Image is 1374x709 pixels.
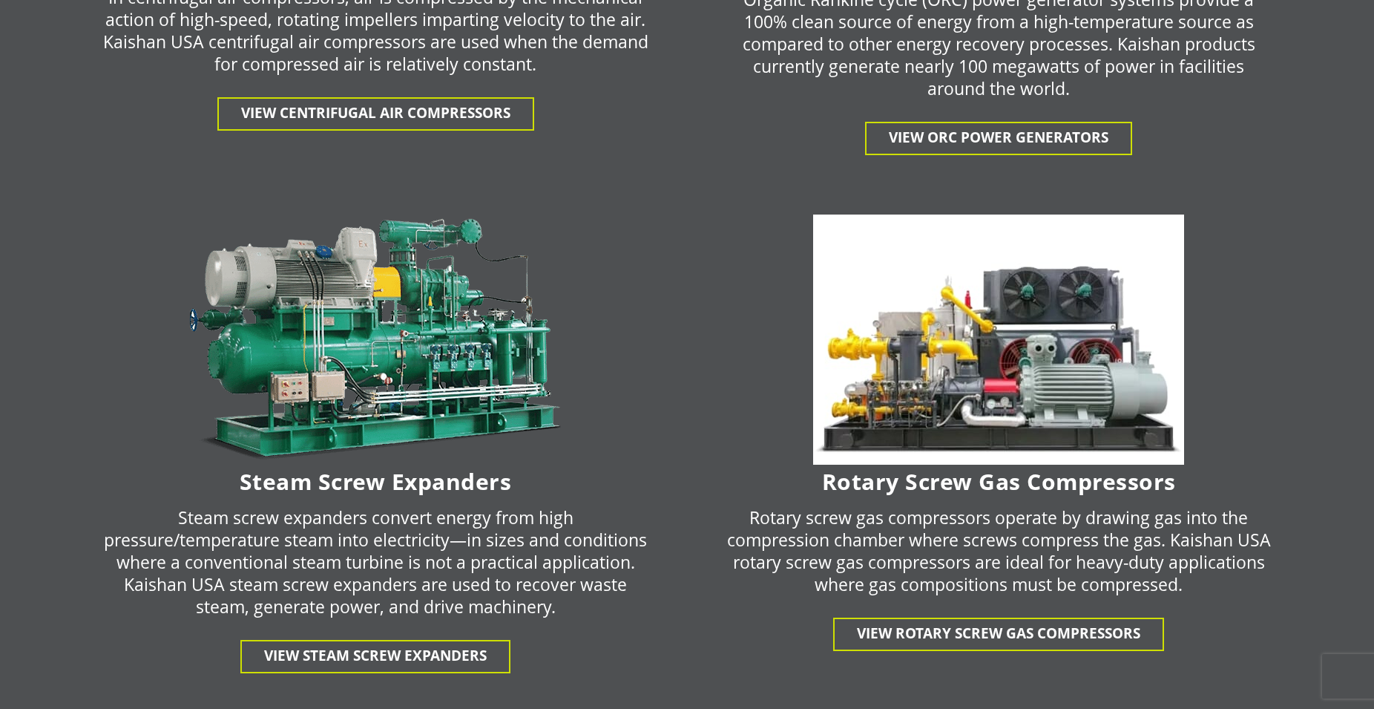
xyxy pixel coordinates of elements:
[726,506,1272,595] p: Rotary screw gas compressors operate by drawing gas into the compression chamber where screws com...
[857,624,1140,643] span: View Rotary Screw gas Compressors
[190,215,561,465] img: machine
[102,506,648,618] p: Steam screw expanders convert energy from high pressure/temperature steam into electricity—in siz...
[264,646,487,665] span: View Steam Screw Expanders
[241,103,510,122] span: View centrifugal air compressors
[696,472,1301,491] h6: Rotary Screw Gas Compressors
[889,128,1108,147] span: View ORC Power Generators
[813,215,1184,465] img: machine
[240,640,510,673] a: View Steam Screw Expanders
[865,122,1132,155] a: View ORC Power Generators
[833,618,1164,651] a: View Rotary Screw gas Compressors
[73,472,678,491] h6: Steam Screw Expanders
[217,97,534,131] a: View centrifugal air compressors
